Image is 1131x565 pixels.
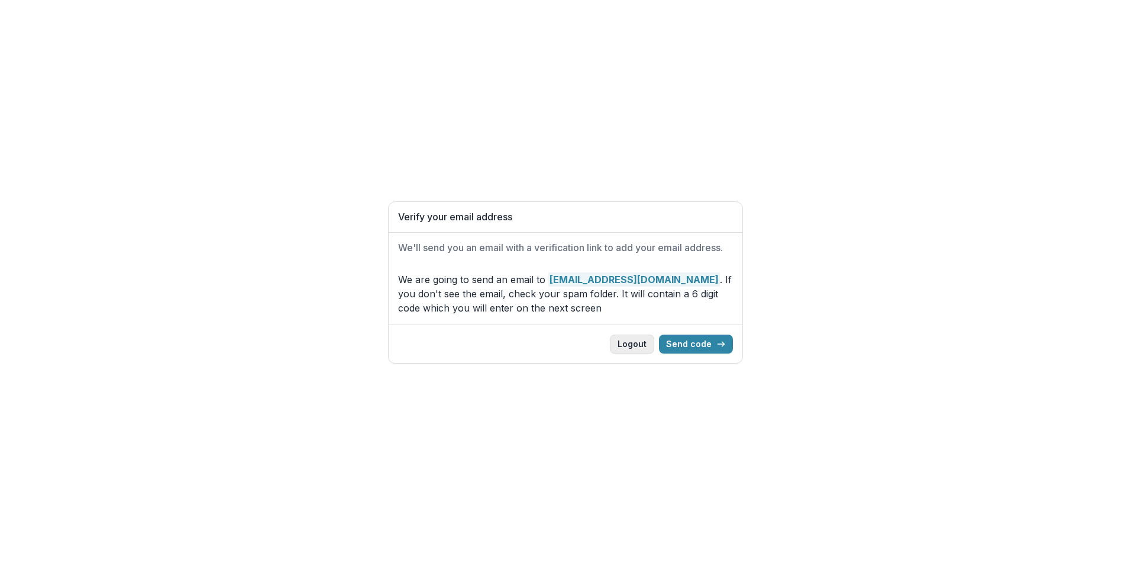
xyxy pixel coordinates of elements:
h1: Verify your email address [398,211,733,223]
strong: [EMAIL_ADDRESS][DOMAIN_NAME] [548,272,720,287]
p: We are going to send an email to . If you don't see the email, check your spam folder. It will co... [398,272,733,315]
h2: We'll send you an email with a verification link to add your email address. [398,242,733,253]
button: Logout [610,335,654,354]
button: Send code [659,335,733,354]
